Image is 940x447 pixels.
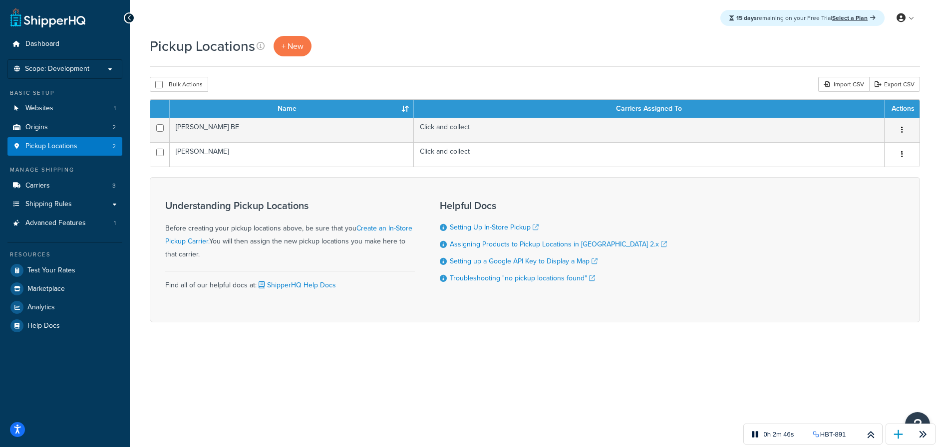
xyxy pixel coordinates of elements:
td: [PERSON_NAME] [170,142,414,167]
a: Origins 2 [7,118,122,137]
h3: Understanding Pickup Locations [165,200,415,211]
a: Websites 1 [7,99,122,118]
span: 3 [112,182,116,190]
div: Basic Setup [7,89,122,97]
div: Find all of our helpful docs at: [165,271,415,292]
span: Test Your Rates [27,266,75,275]
td: Click and collect [414,142,885,167]
a: Troubleshooting "no pickup locations found" [450,273,595,283]
td: Click and collect [414,118,885,142]
h3: Helpful Docs [440,200,667,211]
div: Manage Shipping [7,166,122,174]
span: Carriers [25,182,50,190]
li: Pickup Locations [7,137,122,156]
span: Advanced Features [25,219,86,227]
button: Open Resource Center [905,412,930,437]
li: Carriers [7,177,122,195]
span: 2 [112,123,116,132]
span: 2 [112,142,116,151]
a: Shipping Rules [7,195,122,214]
a: ShipperHQ Help Docs [257,280,336,290]
span: Shipping Rules [25,200,72,209]
div: Before creating your pickup locations above, be sure that you You will then assign the new pickup... [165,200,415,261]
a: Dashboard [7,35,122,53]
span: + New [282,40,304,52]
span: Help Docs [27,322,60,330]
span: Websites [25,104,53,113]
a: Assigning Products to Pickup Locations in [GEOGRAPHIC_DATA] 2.x [450,239,667,249]
span: Scope: Development [25,65,89,73]
a: Carriers 3 [7,177,122,195]
span: 1 [114,104,116,113]
a: Marketplace [7,280,122,298]
a: Advanced Features 1 [7,214,122,232]
div: remaining on your Free Trial [720,10,885,26]
a: Export CSV [869,77,920,92]
th: Actions [885,100,920,118]
a: Select a Plan [832,13,876,22]
h1: Pickup Locations [150,36,255,56]
a: Analytics [7,298,122,316]
div: Resources [7,250,122,259]
li: Websites [7,99,122,118]
td: [PERSON_NAME] BE [170,118,414,142]
a: Setting up a Google API Key to Display a Map [450,256,598,266]
a: Pickup Locations 2 [7,137,122,156]
a: Setting Up In-Store Pickup [450,222,539,232]
span: Pickup Locations [25,142,77,151]
a: ShipperHQ Home [10,7,85,27]
strong: 15 days [736,13,757,22]
span: Dashboard [25,40,59,48]
li: Origins [7,118,122,137]
a: Test Your Rates [7,261,122,279]
button: Bulk Actions [150,77,208,92]
span: Marketplace [27,285,65,293]
span: Analytics [27,303,55,312]
a: Help Docs [7,317,122,335]
a: + New [274,36,312,56]
span: Origins [25,123,48,132]
th: Name : activate to sort column ascending [170,100,414,118]
span: 1 [114,219,116,227]
li: Advanced Features [7,214,122,232]
div: Import CSV [818,77,869,92]
th: Carriers Assigned To [414,100,885,118]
